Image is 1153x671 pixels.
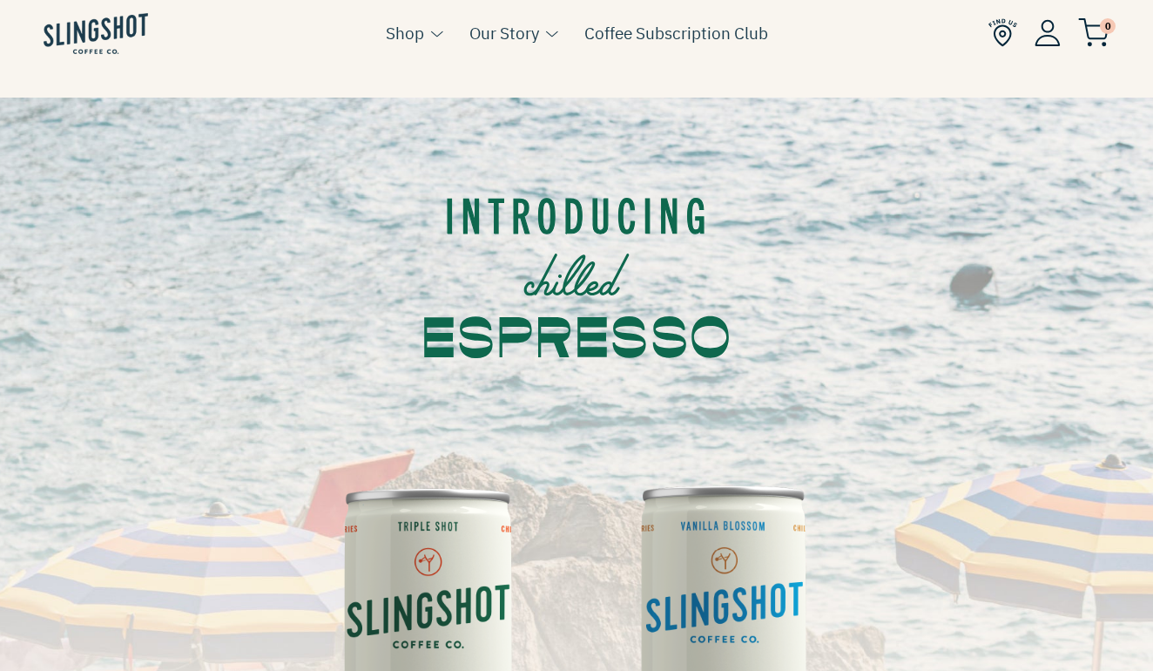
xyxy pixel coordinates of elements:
[424,111,729,424] img: intro.svg__PID:948df2cb-ef34-4dd7-a140-f54439bfbc6a
[386,20,424,46] a: Shop
[988,18,1017,47] img: Find Us
[469,20,539,46] a: Our Story
[1035,19,1061,46] img: Account
[1100,18,1116,34] span: 0
[1078,23,1109,44] a: 0
[584,20,768,46] a: Coffee Subscription Club
[1078,18,1109,47] img: cart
